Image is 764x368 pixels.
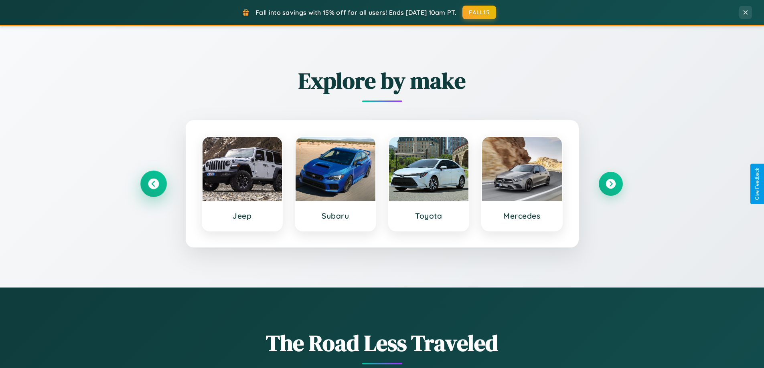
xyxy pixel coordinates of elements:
button: FALL15 [462,6,496,19]
div: Give Feedback [754,168,760,200]
h3: Jeep [211,211,274,221]
h2: Explore by make [142,65,623,96]
span: Fall into savings with 15% off for all users! Ends [DATE] 10am PT. [255,8,456,16]
h1: The Road Less Traveled [142,328,623,358]
h3: Toyota [397,211,461,221]
h3: Subaru [304,211,367,221]
h3: Mercedes [490,211,554,221]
